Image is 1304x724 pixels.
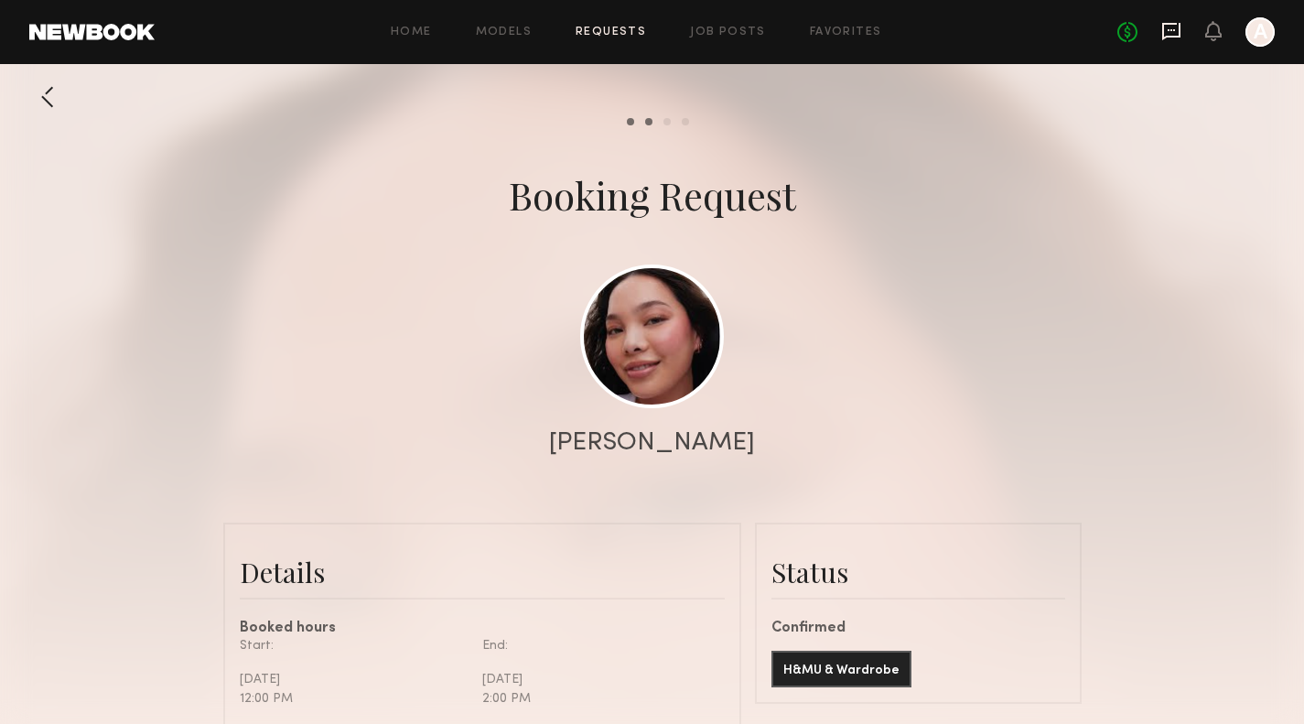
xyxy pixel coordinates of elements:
[576,27,646,38] a: Requests
[240,621,725,636] div: Booked hours
[482,670,711,689] div: [DATE]
[391,27,432,38] a: Home
[482,689,711,708] div: 2:00 PM
[1245,17,1275,47] a: A
[240,689,469,708] div: 12:00 PM
[810,27,882,38] a: Favorites
[771,651,911,687] button: H&MU & Wardrobe
[240,670,469,689] div: [DATE]
[771,621,1065,636] div: Confirmed
[482,636,711,655] div: End:
[476,27,532,38] a: Models
[240,636,469,655] div: Start:
[771,554,1065,590] div: Status
[690,27,766,38] a: Job Posts
[549,430,755,456] div: [PERSON_NAME]
[240,554,725,590] div: Details
[509,169,796,221] div: Booking Request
